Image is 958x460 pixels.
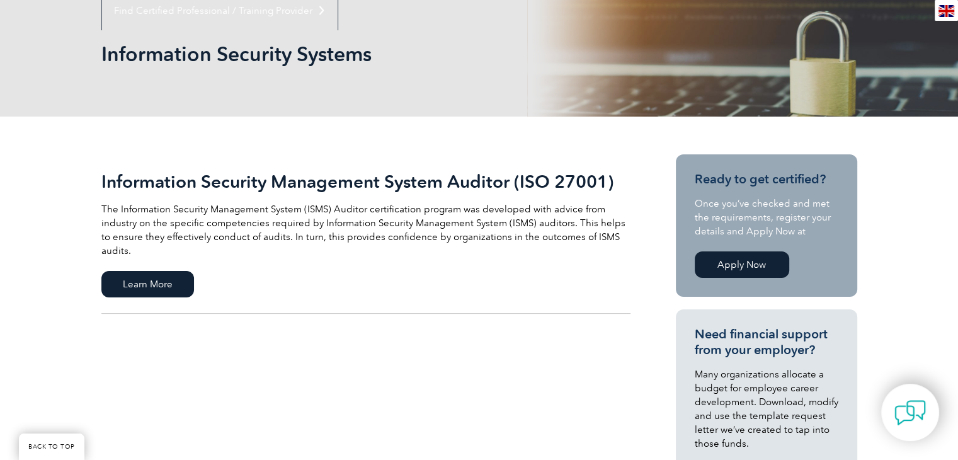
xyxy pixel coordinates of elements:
[695,251,789,278] a: Apply Now
[695,367,838,451] p: Many organizations allocate a budget for employee career development. Download, modify and use th...
[101,202,630,258] p: The Information Security Management System (ISMS) Auditor certification program was developed wit...
[938,5,954,17] img: en
[894,397,926,428] img: contact-chat.png
[695,197,838,238] p: Once you’ve checked and met the requirements, register your details and Apply Now at
[101,171,630,192] h2: Information Security Management System Auditor (ISO 27001)
[19,434,84,460] a: BACK TO TOP
[695,326,838,358] h3: Need financial support from your employer?
[101,42,585,66] h1: Information Security Systems
[695,171,838,187] h3: Ready to get certified?
[101,271,194,297] span: Learn More
[101,154,630,314] a: Information Security Management System Auditor (ISO 27001) The Information Security Management Sy...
